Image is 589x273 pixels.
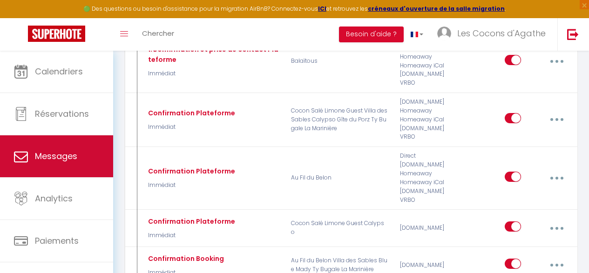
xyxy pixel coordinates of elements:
[285,152,394,204] p: Au Fil du Belon
[567,28,579,40] img: logout
[28,26,85,42] img: Super Booking
[394,98,467,141] div: [DOMAIN_NAME] Homeaway Homeaway iCal [DOMAIN_NAME] VRBO
[35,66,83,77] span: Calendriers
[394,152,467,204] div: Direct [DOMAIN_NAME] Homeaway Homeaway iCal [DOMAIN_NAME] VRBO
[457,27,546,39] span: Les Cocons d'Agathe
[146,181,235,190] p: Immédiat
[35,193,73,204] span: Analytics
[146,216,235,226] div: Confirmation Plateforme
[394,35,467,87] div: [DOMAIN_NAME] [DOMAIN_NAME] Homeaway Homeaway iCal [DOMAIN_NAME] VRBO
[394,214,467,241] div: [DOMAIN_NAME]
[146,166,235,176] div: Confirmation Plateforme
[146,253,224,264] div: Confirmation Booking
[285,214,394,241] p: Cocon Salé Limone Guest Calypso
[135,18,181,51] a: Chercher
[146,44,279,65] div: 1.Confirmation et prise de contact Plateforme
[7,4,35,32] button: Ouvrir le widget de chat LiveChat
[368,5,505,13] a: créneaux d'ouverture de la salle migration
[35,108,89,120] span: Réservations
[146,69,279,78] p: Immédiat
[142,28,174,38] span: Chercher
[285,35,394,87] p: Balaïtous
[318,5,326,13] a: ICI
[430,18,557,51] a: ... Les Cocons d'Agathe
[285,98,394,141] p: Cocon Salé Limone Guest Villa des Sables Calypso Gîte du Porz Ty Bugale La Marinière
[35,235,79,246] span: Paiements
[437,27,451,40] img: ...
[339,27,404,42] button: Besoin d'aide ?
[146,108,235,118] div: Confirmation Plateforme
[146,231,235,240] p: Immédiat
[146,123,235,132] p: Immédiat
[35,150,77,162] span: Messages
